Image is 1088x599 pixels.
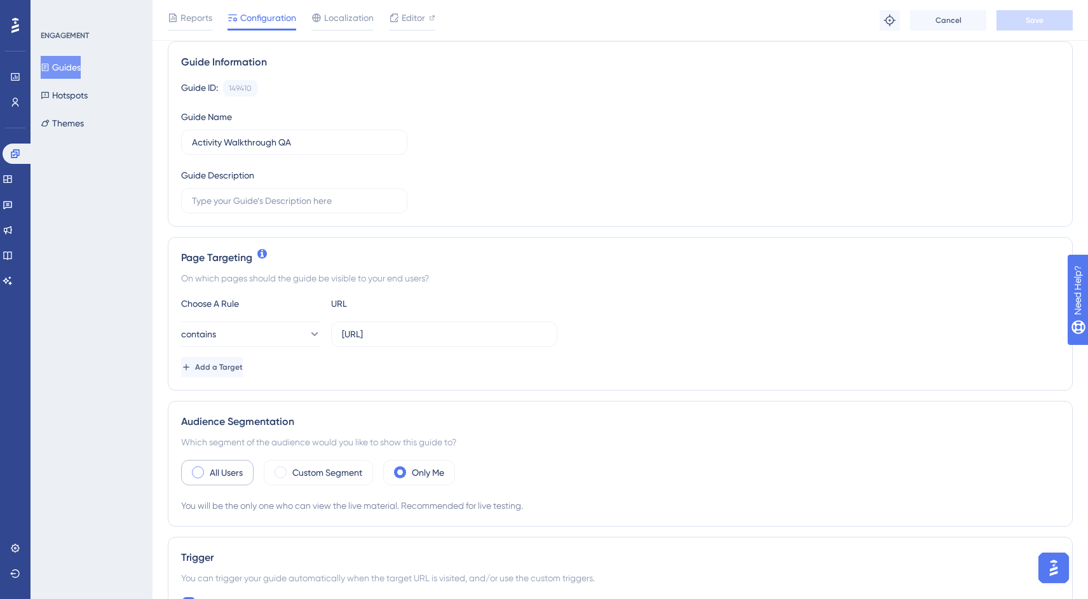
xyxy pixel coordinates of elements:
div: Guide Description [181,168,254,183]
div: Trigger [181,550,1059,565]
div: You can trigger your guide automatically when the target URL is visited, and/or use the custom tr... [181,570,1059,586]
button: Save [996,10,1073,30]
span: Cancel [935,15,962,25]
div: You will be the only one who can view the live material. Recommended for live testing. [181,498,1059,513]
div: URL [331,296,471,311]
button: contains [181,321,321,347]
span: Save [1026,15,1044,25]
span: Localization [324,10,374,25]
div: Choose A Rule [181,296,321,311]
div: On which pages should the guide be visible to your end users? [181,271,1059,286]
div: Which segment of the audience would you like to show this guide to? [181,434,1059,450]
input: Type your Guide’s Description here [192,194,397,208]
span: contains [181,326,216,342]
span: Need Help? [30,3,79,18]
iframe: UserGuiding AI Assistant Launcher [1035,549,1073,587]
div: Guide ID: [181,80,218,97]
span: Reports [180,10,212,25]
label: All Users [210,465,243,480]
input: yourwebsite.com/path [342,327,547,341]
div: Page Targeting [181,250,1059,266]
button: Cancel [910,10,986,30]
input: Type your Guide’s Name here [192,135,397,149]
button: Guides [41,56,81,79]
span: Configuration [240,10,296,25]
div: Audience Segmentation [181,414,1059,429]
button: Add a Target [181,357,243,377]
div: ENGAGEMENT [41,30,89,41]
button: Hotspots [41,84,88,107]
span: Add a Target [195,362,243,372]
div: Guide Name [181,109,232,125]
label: Only Me [412,465,444,480]
span: Editor [402,10,425,25]
div: Guide Information [181,55,1059,70]
label: Custom Segment [292,465,362,480]
button: Themes [41,112,84,135]
div: 149410 [229,83,252,93]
